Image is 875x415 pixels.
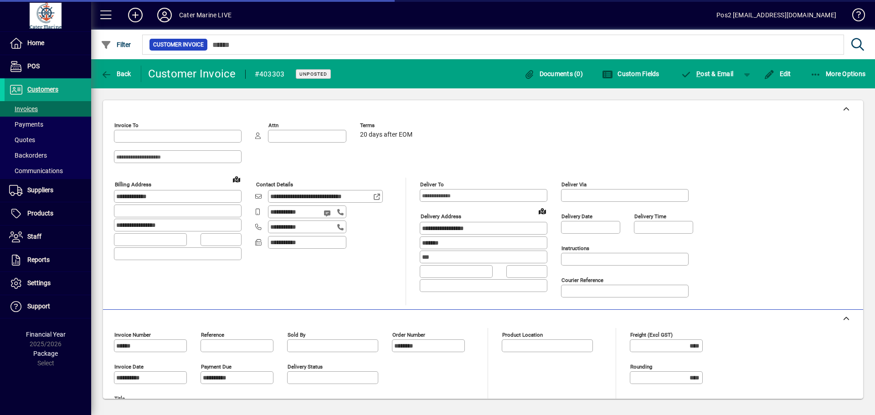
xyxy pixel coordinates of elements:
[561,181,587,188] mat-label: Deliver via
[9,105,38,113] span: Invoices
[810,70,866,77] span: More Options
[148,67,236,81] div: Customer Invoice
[561,245,589,251] mat-label: Instructions
[101,41,131,48] span: Filter
[676,66,738,82] button: Post & Email
[179,8,232,22] div: Cater Marine LIVE
[27,210,53,217] span: Products
[524,70,583,77] span: Documents (0)
[27,39,44,46] span: Home
[5,179,91,202] a: Suppliers
[150,7,179,23] button: Profile
[101,70,131,77] span: Back
[121,7,150,23] button: Add
[114,122,139,128] mat-label: Invoice To
[696,70,700,77] span: P
[630,364,652,370] mat-label: Rounding
[27,62,40,70] span: POS
[5,101,91,117] a: Invoices
[360,131,412,138] span: 20 days after EOM
[153,40,204,49] span: Customer Invoice
[114,364,144,370] mat-label: Invoice date
[5,295,91,318] a: Support
[9,152,47,159] span: Backorders
[299,71,327,77] span: Unposted
[98,66,134,82] button: Back
[27,86,58,93] span: Customers
[561,277,603,283] mat-label: Courier Reference
[392,332,425,338] mat-label: Order number
[268,122,278,128] mat-label: Attn
[98,36,134,53] button: Filter
[27,302,50,310] span: Support
[288,364,323,370] mat-label: Delivery status
[420,181,444,188] mat-label: Deliver To
[5,272,91,295] a: Settings
[521,66,585,82] button: Documents (0)
[764,70,791,77] span: Edit
[9,167,63,174] span: Communications
[114,395,125,402] mat-label: Title
[360,123,415,128] span: Terms
[5,55,91,78] a: POS
[201,364,232,370] mat-label: Payment due
[5,132,91,148] a: Quotes
[27,233,41,240] span: Staff
[5,249,91,272] a: Reports
[229,172,244,186] a: View on map
[681,70,734,77] span: ost & Email
[27,279,51,287] span: Settings
[5,117,91,132] a: Payments
[602,70,659,77] span: Custom Fields
[845,2,864,31] a: Knowledge Base
[5,225,91,248] a: Staff
[5,202,91,225] a: Products
[716,8,836,22] div: Pos2 [EMAIL_ADDRESS][DOMAIN_NAME]
[634,213,666,220] mat-label: Delivery time
[5,148,91,163] a: Backorders
[630,332,673,338] mat-label: Freight (excl GST)
[27,186,53,194] span: Suppliers
[255,67,285,82] div: #403303
[27,256,50,263] span: Reports
[288,332,305,338] mat-label: Sold by
[9,121,43,128] span: Payments
[600,66,662,82] button: Custom Fields
[5,163,91,179] a: Communications
[808,66,868,82] button: More Options
[9,136,35,143] span: Quotes
[502,332,543,338] mat-label: Product location
[5,32,91,55] a: Home
[91,66,141,82] app-page-header-button: Back
[26,331,66,338] span: Financial Year
[114,332,151,338] mat-label: Invoice number
[561,213,592,220] mat-label: Delivery date
[201,332,224,338] mat-label: Reference
[762,66,793,82] button: Edit
[317,202,339,224] button: Send SMS
[535,204,550,218] a: View on map
[33,350,58,357] span: Package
